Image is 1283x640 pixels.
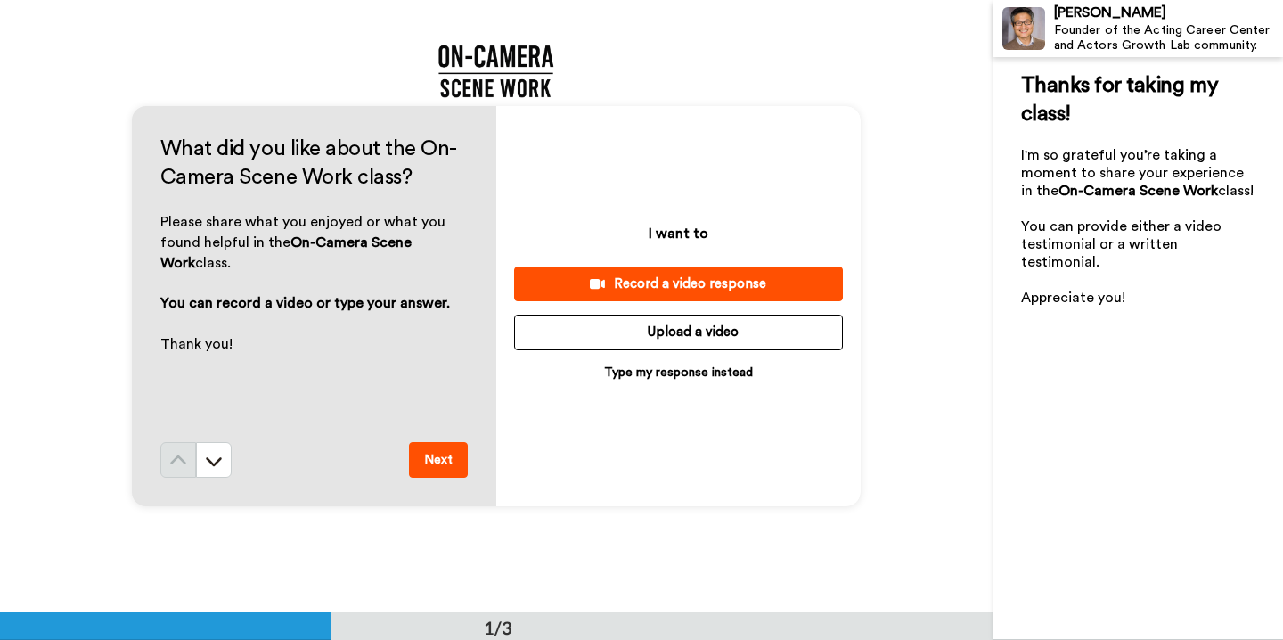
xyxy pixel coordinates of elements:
[604,364,753,382] p: Type my response instead
[409,442,468,478] button: Next
[649,223,708,244] p: I want to
[160,337,233,351] span: Thank you!
[528,275,829,293] div: Record a video response
[1021,148,1247,198] span: I'm so grateful you’re taking a moment to share your experience in the
[455,615,541,640] div: 1/3
[1218,184,1254,198] span: class!
[160,215,449,250] span: Please share what you enjoyed or what you found helpful in the
[1021,75,1223,125] span: Thanks for taking my class!
[1054,23,1282,53] div: Founder of the Acting Career Center and Actors Growth Lab community.
[514,315,843,349] button: Upload a video
[195,256,231,270] span: class.
[1058,184,1218,198] span: On-Camera Scene Work
[1002,7,1045,50] img: Profile Image
[160,296,450,310] span: You can record a video or type your answer.
[160,138,457,188] span: What did you like about the On-Camera Scene Work class?
[514,267,843,301] button: Record a video response
[160,235,415,270] span: On-Camera Scene Work
[1054,4,1282,21] div: [PERSON_NAME]
[1021,219,1225,269] span: You can provide either a video testimonial or a written testimonial.
[1021,291,1125,305] span: Appreciate you!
